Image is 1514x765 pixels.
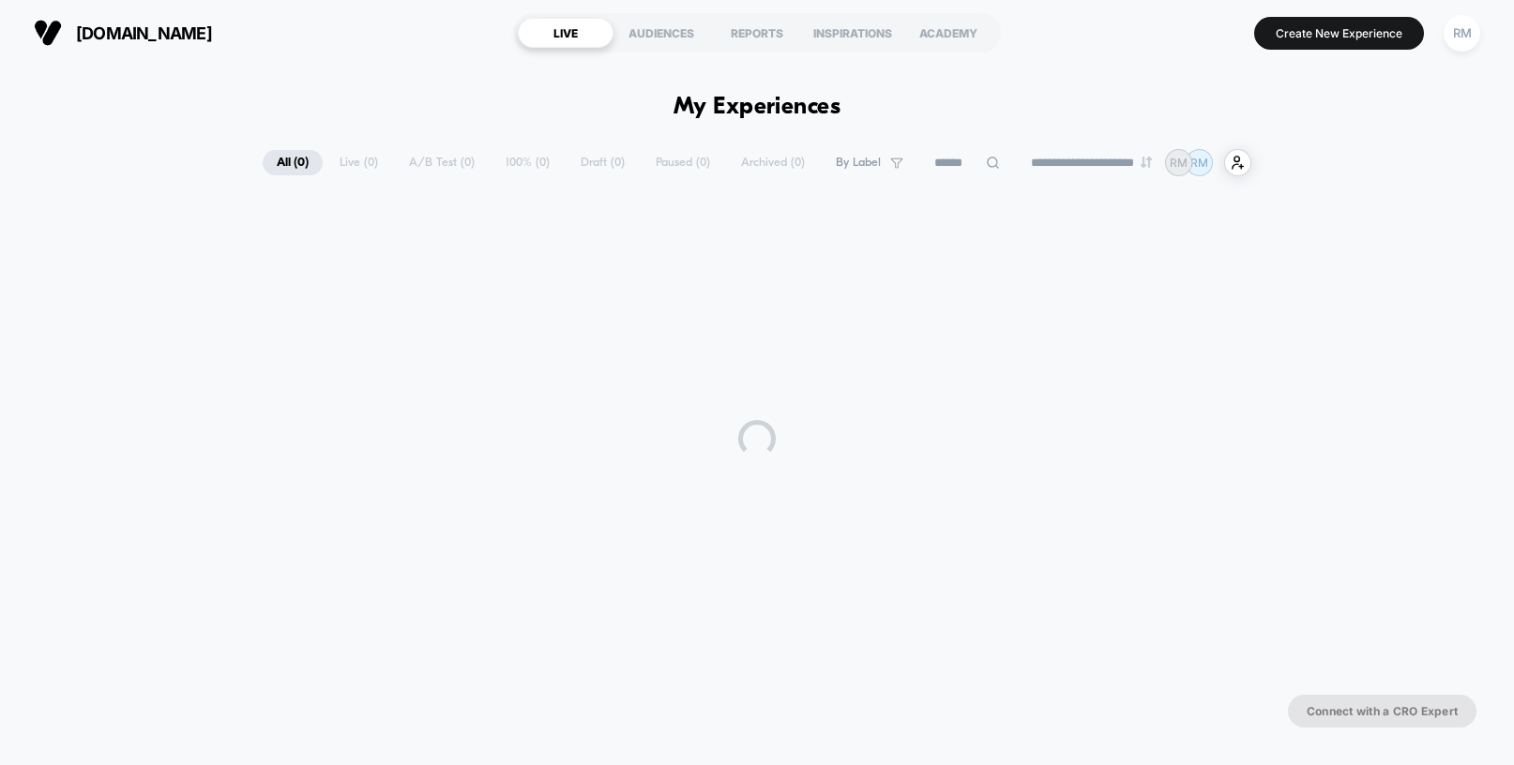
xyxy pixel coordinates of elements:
button: Create New Experience [1254,17,1424,50]
button: RM [1438,14,1486,52]
span: By Label [836,156,881,170]
h1: My Experiences [674,94,841,121]
span: All ( 0 ) [263,150,323,175]
img: end [1141,157,1152,168]
div: RM [1444,15,1480,52]
img: Visually logo [34,19,62,47]
p: RM [1190,156,1208,170]
div: LIVE [518,18,613,48]
span: [DOMAIN_NAME] [76,23,212,43]
div: REPORTS [709,18,805,48]
div: ACADEMY [901,18,996,48]
button: [DOMAIN_NAME] [28,18,218,48]
button: Connect with a CRO Expert [1288,695,1476,727]
div: INSPIRATIONS [805,18,901,48]
p: RM [1170,156,1188,170]
div: AUDIENCES [613,18,709,48]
